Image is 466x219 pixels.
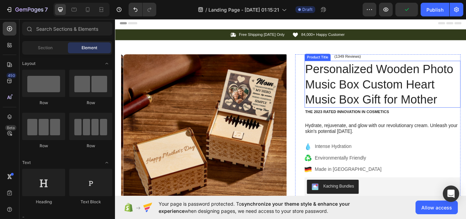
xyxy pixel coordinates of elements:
div: Row [22,100,65,106]
span: Your page is password protected. To when designing pages, we need access to your store password. [159,200,377,215]
div: Row [69,100,112,106]
button: Kaching Bundles [223,189,284,206]
img: KachingBundles.png [229,193,237,202]
p: Made in [GEOGRAPHIC_DATA] [233,173,310,181]
span: Layout [22,60,35,67]
span: Toggle open [101,157,112,168]
div: Row [22,143,65,149]
span: Section [38,45,53,51]
iframe: Design area [115,17,466,197]
input: Search Sections & Elements [22,22,112,36]
p: Environmentally Friendly [233,160,310,168]
div: Heading [22,199,65,205]
span: Landing Page - [DATE] 01:15:21 [208,6,279,13]
p: 7 [45,5,48,14]
div: Open Intercom Messenger [443,186,459,202]
p: Intense Hydration [233,147,310,155]
h1: Personalized Wooden Photo Music Box Custom Heart Music Box Gift for Mother [221,51,403,105]
div: 450 [6,73,16,78]
div: Publish [426,6,443,13]
span: synchronize your theme style & enhance your experience [159,201,350,214]
button: Publish [421,3,449,16]
span: / [205,6,207,13]
div: Kaching Bundles [243,193,278,201]
p: Hydrate, rejuvenate, and glow with our revolutionary cream. Unleash your skin's potential [DATE]. [221,123,402,137]
span: Draft [302,6,312,13]
button: 7 [3,3,51,16]
button: Allow access [416,201,458,214]
div: Text Block [69,199,112,205]
span: Toggle open [101,58,112,69]
p: 84,000+ Happy Customer [217,17,268,23]
span: Text [22,160,31,166]
p: Free Shipping [DATE] Only [144,17,198,23]
div: Product Title [222,43,250,50]
div: Undo/Redo [129,3,156,16]
div: Beta [5,125,16,131]
span: Element [82,45,97,51]
p: The 2023 Rated Innovation in Cosmetics [221,107,402,113]
p: (1349 Reviews) [256,43,286,49]
div: Row [69,143,112,149]
span: Allow access [421,204,452,211]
